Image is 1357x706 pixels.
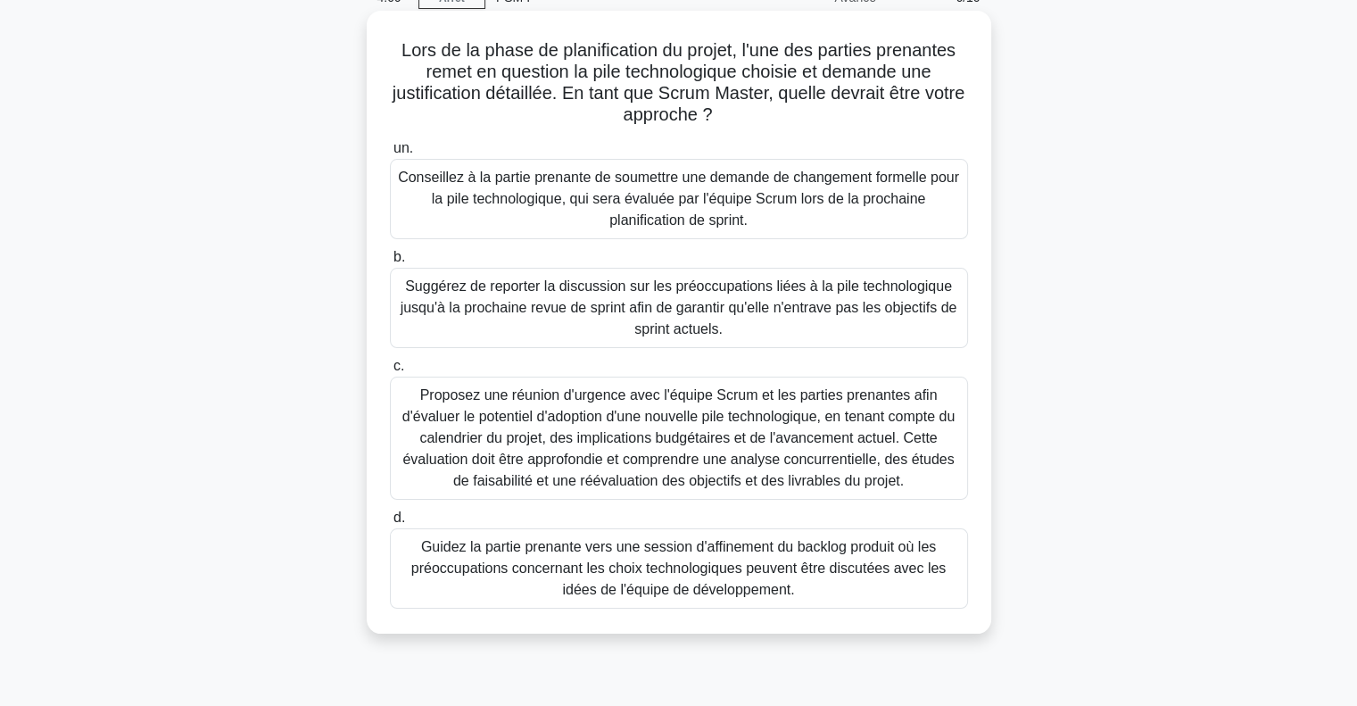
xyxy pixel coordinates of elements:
[393,249,405,264] font: b.
[411,539,946,597] font: Guidez la partie prenante vers une session d'affinement du backlog produit où les préoccupations ...
[393,40,964,124] font: Lors de la phase de planification du projet, l'une des parties prenantes remet en question la pil...
[398,170,959,228] font: Conseillez à la partie prenante de soumettre une demande de changement formelle pour la pile tech...
[401,278,957,336] font: Suggérez de reporter la discussion sur les préoccupations liées à la pile technologique jusqu'à l...
[393,358,404,373] font: c.
[402,387,955,488] font: Proposez une réunion d'urgence avec l'équipe Scrum et les parties prenantes afin d'évaluer le pot...
[393,510,405,525] font: d.
[393,140,413,155] font: un.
